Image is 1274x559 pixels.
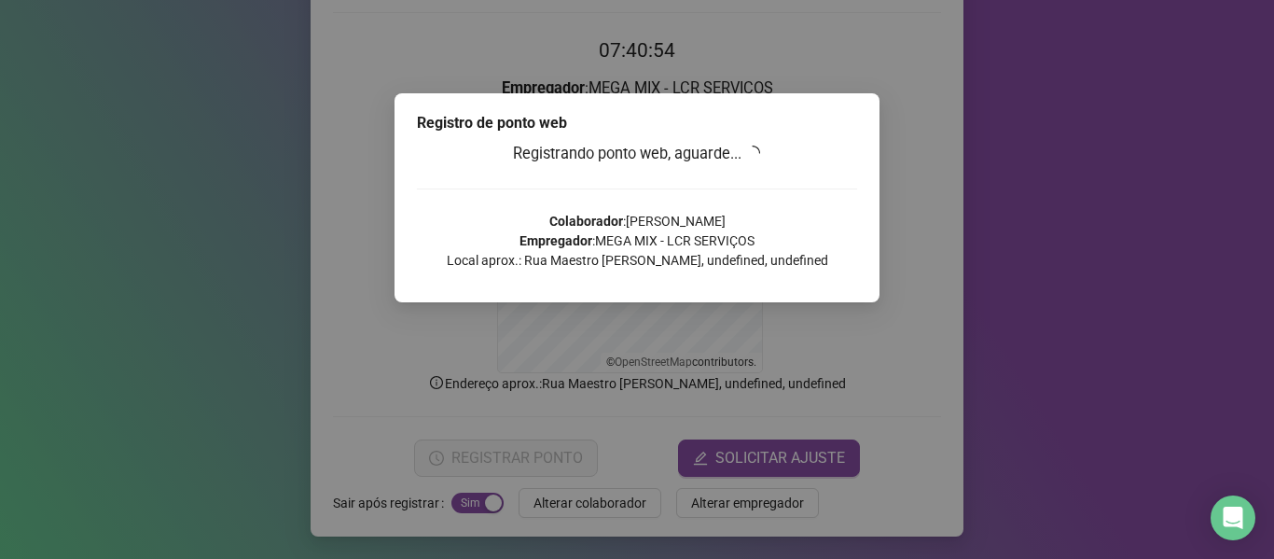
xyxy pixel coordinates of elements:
div: Registro de ponto web [417,112,857,134]
div: Open Intercom Messenger [1211,496,1255,540]
strong: Empregador [519,233,592,248]
strong: Colaborador [549,214,623,229]
h3: Registrando ponto web, aguarde... [417,142,857,166]
span: loading [745,145,762,161]
p: : [PERSON_NAME] : MEGA MIX - LCR SERVIÇOS Local aprox.: Rua Maestro [PERSON_NAME], undefined, und... [417,212,857,271]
